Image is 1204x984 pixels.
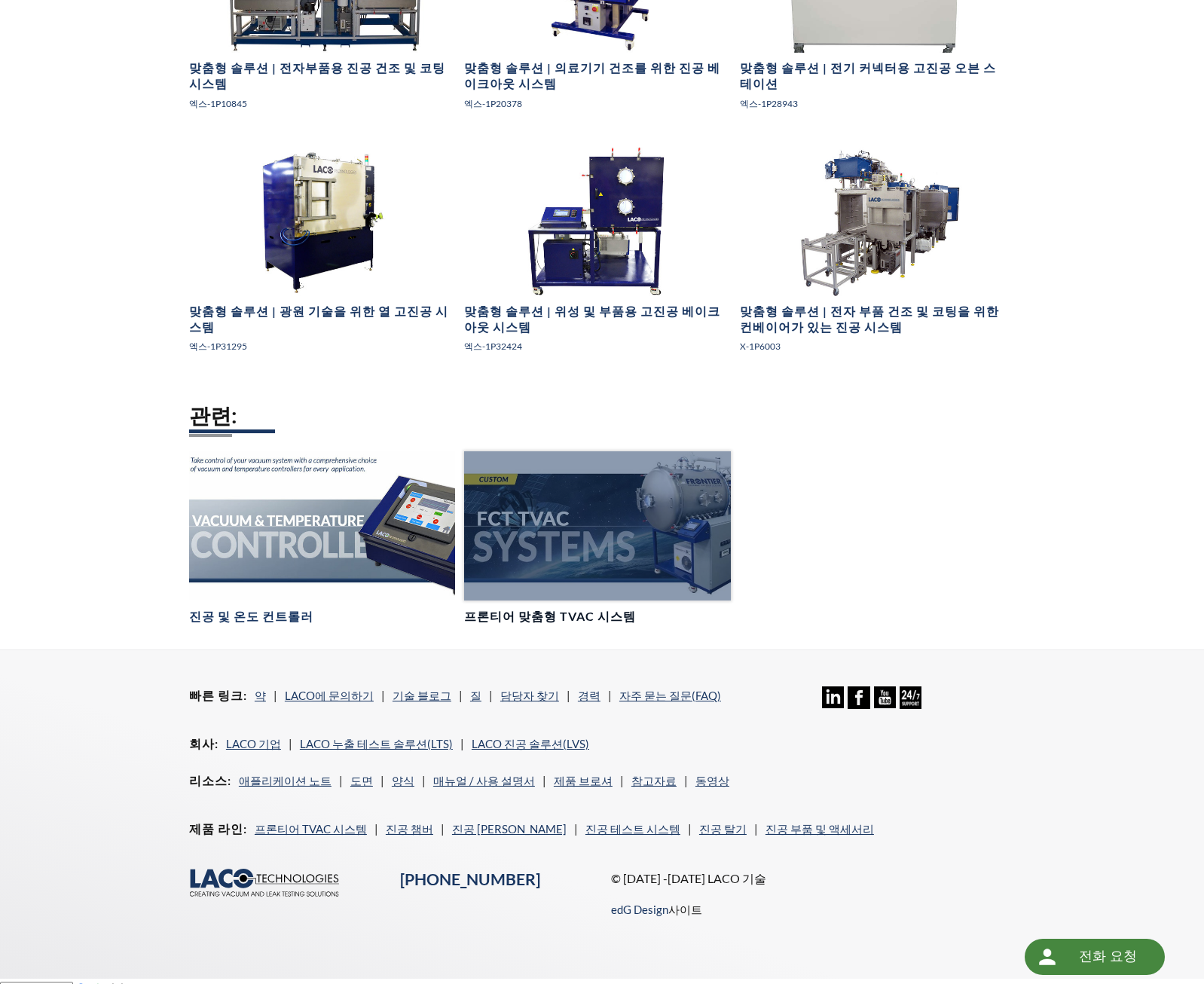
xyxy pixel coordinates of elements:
p: 엑스-1P10845 [189,96,455,111]
img: 둥근 버튼 [1035,945,1059,969]
a: 도면 [350,774,373,787]
p: X-1P6003 [740,339,1006,353]
h2: 관련: [189,402,1015,429]
p: © [DATE] -[DATE] LACO 기술 [611,869,1015,888]
a: 제품 브로셔 [554,774,613,787]
a: 약 [255,689,266,702]
a: 기술 블로그 [393,689,451,702]
p: 엑스-1P28943 [740,96,1006,111]
a: 매뉴얼 / 사용 설명서 [433,774,535,787]
a: Thermal High Vacuum System for Light Source Technology, angled view맞춤형 솔루션 | 광원 기술을 위한 열 고진공 시스템엑... [189,147,455,366]
a: High Vacuum Bake-Out System for Satellite Components, front view맞춤형 솔루션 | 위성 및 부품용 고진공 베이크아웃 시스템엑... [464,147,730,366]
a: 진공 탈기 [699,822,747,836]
a: 진공 챔버 [386,822,433,836]
h4: 제품 라인 [189,821,247,837]
a: 진공 [PERSON_NAME] [452,822,567,836]
a: 애플리케이션 노트 [239,774,332,787]
h4: 맞춤형 솔루션 | 의료기기 건조를 위한 진공 베이크아웃 시스템 [464,60,730,92]
div: Request a Call [1025,939,1165,975]
a: 질 [470,689,481,702]
h4: 회사 [189,736,218,752]
a: 참고자료 [631,774,677,787]
a: Vacuum system with conveyor for drying and coating electronic components, side view맞춤형 솔루션 | 전자 부... [740,147,1006,366]
a: LACO 누출 테스트 솔루션(LTS) [300,737,453,750]
h4: 프론티어 맞춤형 TVAC 시스템 [464,609,636,625]
h4: 맞춤형 솔루션 | 전기 커넥터용 고진공 오븐 스테이션 [740,60,1006,92]
a: 진공 테스트 시스템 [585,822,680,836]
a: 담당자 찾기 [500,689,559,702]
p: 엑스-1P31295 [189,339,455,353]
h4: 진공 및 온도 컨트롤러 [189,609,313,625]
a: 24/7 Support [900,698,921,711]
h4: 빠른 링크 [189,688,247,704]
h4: 맞춤형 솔루션 | 전자 부품 건조 및 코팅을 위한 컨베이어가 있는 진공 시스템 [740,304,1006,335]
a: 동영상 [695,774,729,787]
a: LACO 진공 솔루션(LVS) [472,737,589,750]
img: 24/7 지원 아이콘 [900,686,921,708]
a: [PHONE_NUMBER] [400,869,540,889]
a: 진공 부품 및 액세서리 [765,822,874,836]
div: 전화 요청 [1065,939,1150,973]
a: 경력 [578,689,600,702]
a: LACO 기업 [226,737,281,750]
h4: 맞춤형 솔루션 | 위성 및 부품용 고진공 베이크아웃 시스템 [464,304,730,335]
a: Header showing Vacuum & Temp Controller진공 및 온도 컨트롤러 [189,451,455,625]
h4: 맞춤형 솔루션 | 광원 기술을 위한 열 고진공 시스템 [189,304,455,335]
a: edG Design [611,903,668,916]
a: LACO에 문의하기 [285,689,374,702]
a: 자주 묻는 질문(FAQ) [619,689,721,702]
a: 양식 [392,774,414,787]
p: 엑스-1P32424 [464,339,730,353]
p: 엑스-1P20378 [464,96,730,111]
a: FCT TVAC Systems header프론티어 맞춤형 TVAC 시스템 [464,451,730,625]
p: 사이트 [611,900,702,918]
h4: 맞춤형 솔루션 | 전자부품용 진공 건조 및 코팅 시스템 [189,60,455,92]
h4: 리소스 [189,773,231,789]
a: 프론티어 TVAC 시스템 [255,822,367,836]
